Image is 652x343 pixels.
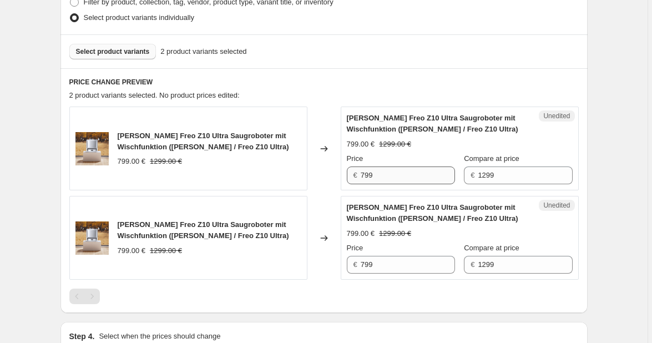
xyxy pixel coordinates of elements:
[150,156,182,167] strike: 1299.00 €
[118,245,146,256] div: 799.00 €
[84,13,194,22] span: Select product variants individually
[69,44,156,59] button: Select product variants
[471,171,474,179] span: €
[379,139,411,150] strike: 1299.00 €
[353,171,357,179] span: €
[69,78,579,87] h6: PRICE CHANGE PREVIEW
[99,331,220,342] p: Select when the prices should change
[347,114,518,133] span: [PERSON_NAME] Freo Z10 Ultra Saugroboter mit Wischfunktion ([PERSON_NAME] / Freo Z10 Ultra)
[76,47,150,56] span: Select product variants
[347,244,363,252] span: Price
[464,244,519,252] span: Compare at price
[347,228,375,239] div: 799.00 €
[160,46,246,57] span: 2 product variants selected
[75,132,109,165] img: narwal-freo-z10-ultra-saugroboter-mit-wischfunktion-6708564_80x.png
[543,201,570,210] span: Unedited
[150,245,182,256] strike: 1299.00 €
[347,154,363,163] span: Price
[347,203,518,223] span: [PERSON_NAME] Freo Z10 Ultra Saugroboter mit Wischfunktion ([PERSON_NAME] / Freo Z10 Ultra)
[347,139,375,150] div: 799.00 €
[543,112,570,120] span: Unedited
[464,154,519,163] span: Compare at price
[75,221,109,255] img: narwal-freo-z10-ultra-saugroboter-mit-wischfunktion-6708564_80x.png
[118,220,289,240] span: [PERSON_NAME] Freo Z10 Ultra Saugroboter mit Wischfunktion ([PERSON_NAME] / Freo Z10 Ultra)
[69,91,240,99] span: 2 product variants selected. No product prices edited:
[471,260,474,269] span: €
[118,132,289,151] span: [PERSON_NAME] Freo Z10 Ultra Saugroboter mit Wischfunktion ([PERSON_NAME] / Freo Z10 Ultra)
[69,289,100,304] nav: Pagination
[118,156,146,167] div: 799.00 €
[353,260,357,269] span: €
[69,331,95,342] h2: Step 4.
[379,228,411,239] strike: 1299.00 €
